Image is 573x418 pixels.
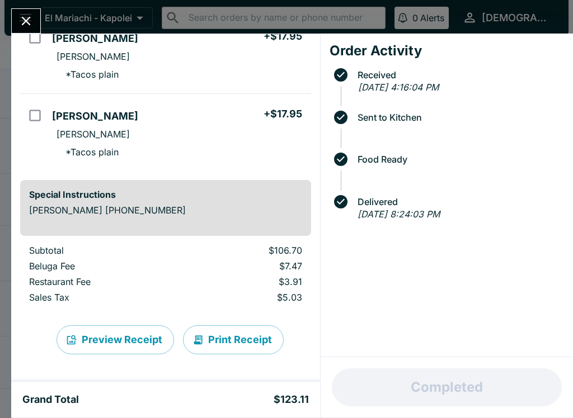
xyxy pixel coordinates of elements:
p: $5.03 [188,292,302,303]
em: [DATE] 4:16:04 PM [358,82,439,93]
p: * Tacos plain [57,69,119,80]
p: Beluga Fee [29,260,170,272]
span: Sent to Kitchen [352,112,564,122]
em: [DATE] 8:24:03 PM [358,208,440,220]
p: $7.47 [188,260,302,272]
h5: [PERSON_NAME] [52,32,138,45]
button: Print Receipt [183,325,284,354]
h5: + $17.95 [264,30,302,43]
h6: Special Instructions [29,189,302,200]
p: [PERSON_NAME] [57,129,130,140]
p: $106.70 [188,245,302,256]
p: Subtotal [29,245,170,256]
p: [PERSON_NAME] [57,51,130,62]
p: Restaurant Fee [29,276,170,287]
span: Received [352,70,564,80]
h5: Grand Total [22,393,79,406]
span: Delivered [352,197,564,207]
h4: Order Activity [330,42,564,59]
p: Sales Tax [29,292,170,303]
h5: + $17.95 [264,107,302,121]
table: orders table [20,245,311,307]
h5: $123.11 [274,393,309,406]
button: Preview Receipt [57,325,174,354]
p: $3.91 [188,276,302,287]
span: Food Ready [352,154,564,164]
button: Close [12,9,40,33]
h5: [PERSON_NAME] [52,110,138,123]
p: [PERSON_NAME] [PHONE_NUMBER] [29,205,302,216]
p: * Tacos plain [57,146,119,158]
